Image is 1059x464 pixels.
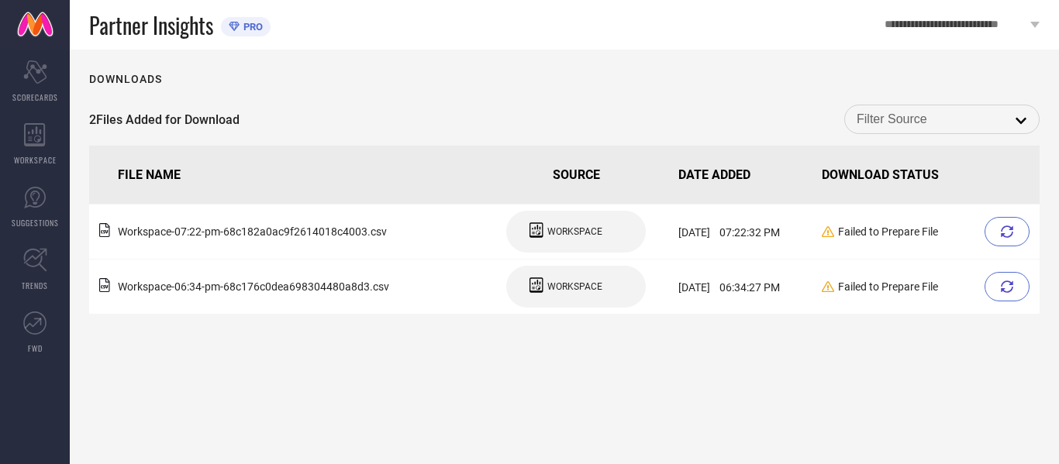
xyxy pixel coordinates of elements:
th: FILE NAME [89,146,481,205]
span: Failed to Prepare File [838,225,938,238]
span: Partner Insights [89,9,213,41]
span: Workspace - 06:34-pm - 68c176c0dea698304480a8d3 .csv [118,280,389,293]
span: Workspace - 07:22-pm - 68c182a0ac9f2614018c4003 .csv [118,225,387,238]
span: WORKSPACE [547,226,602,237]
span: FWD [28,342,43,354]
span: [DATE] 07:22:32 PM [678,226,780,239]
th: DOWNLOAD STATUS [816,146,1040,205]
span: PRO [240,21,263,33]
span: SCORECARDS [12,91,58,103]
span: WORKSPACE [547,281,602,292]
span: TRENDS [22,280,48,291]
span: WORKSPACE [14,154,57,166]
th: DATE ADDED [672,146,816,205]
span: SUGGESTIONS [12,217,59,229]
div: Retry [985,272,1030,301]
span: 2 Files Added for Download [89,112,240,127]
span: Failed to Prepare File [838,280,938,293]
th: SOURCE [481,146,672,205]
span: [DATE] 06:34:27 PM [678,281,780,294]
div: Retry [985,217,1030,246]
h1: Downloads [89,73,162,85]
